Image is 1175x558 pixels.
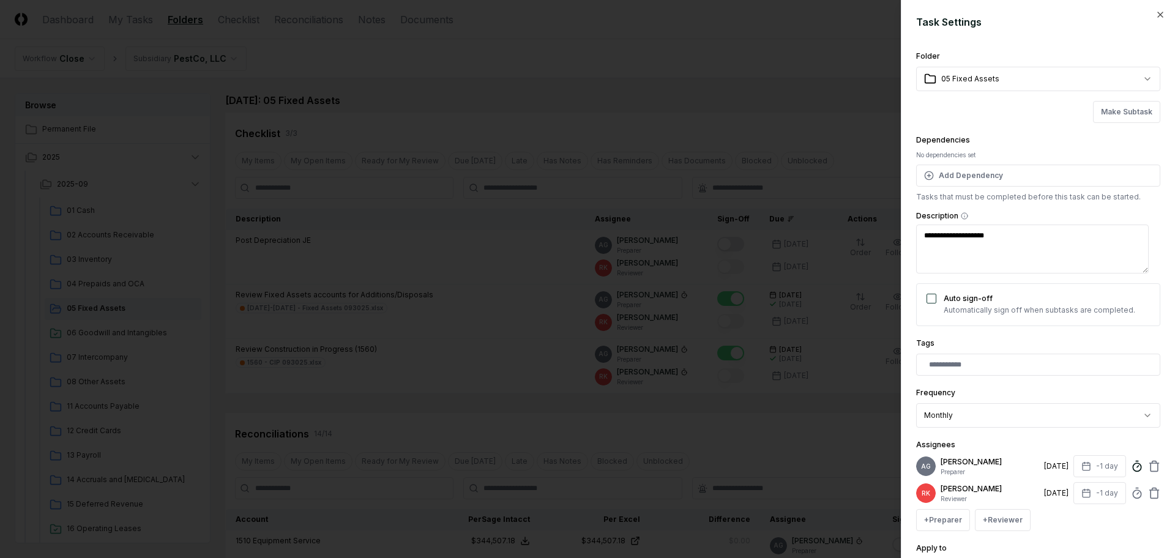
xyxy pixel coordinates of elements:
[916,388,955,397] label: Frequency
[941,494,1039,504] p: Reviewer
[916,543,947,552] label: Apply to
[944,305,1135,316] p: Automatically sign off when subtasks are completed.
[916,192,1160,203] p: Tasks that must be completed before this task can be started.
[961,212,968,220] button: Description
[1093,101,1160,123] button: Make Subtask
[941,467,1039,477] p: Preparer
[916,15,1160,29] h2: Task Settings
[941,456,1039,467] p: [PERSON_NAME]
[916,135,970,144] label: Dependencies
[916,51,940,61] label: Folder
[921,462,931,471] span: AG
[1073,455,1126,477] button: -1 day
[916,165,1160,187] button: Add Dependency
[916,509,970,531] button: +Preparer
[975,509,1031,531] button: +Reviewer
[922,489,930,498] span: RK
[916,151,1160,160] div: No dependencies set
[916,440,955,449] label: Assignees
[1073,482,1126,504] button: -1 day
[944,294,993,303] label: Auto sign-off
[1044,461,1069,472] div: [DATE]
[916,212,1160,220] label: Description
[941,483,1039,494] p: [PERSON_NAME]
[916,338,934,348] label: Tags
[1044,488,1069,499] div: [DATE]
